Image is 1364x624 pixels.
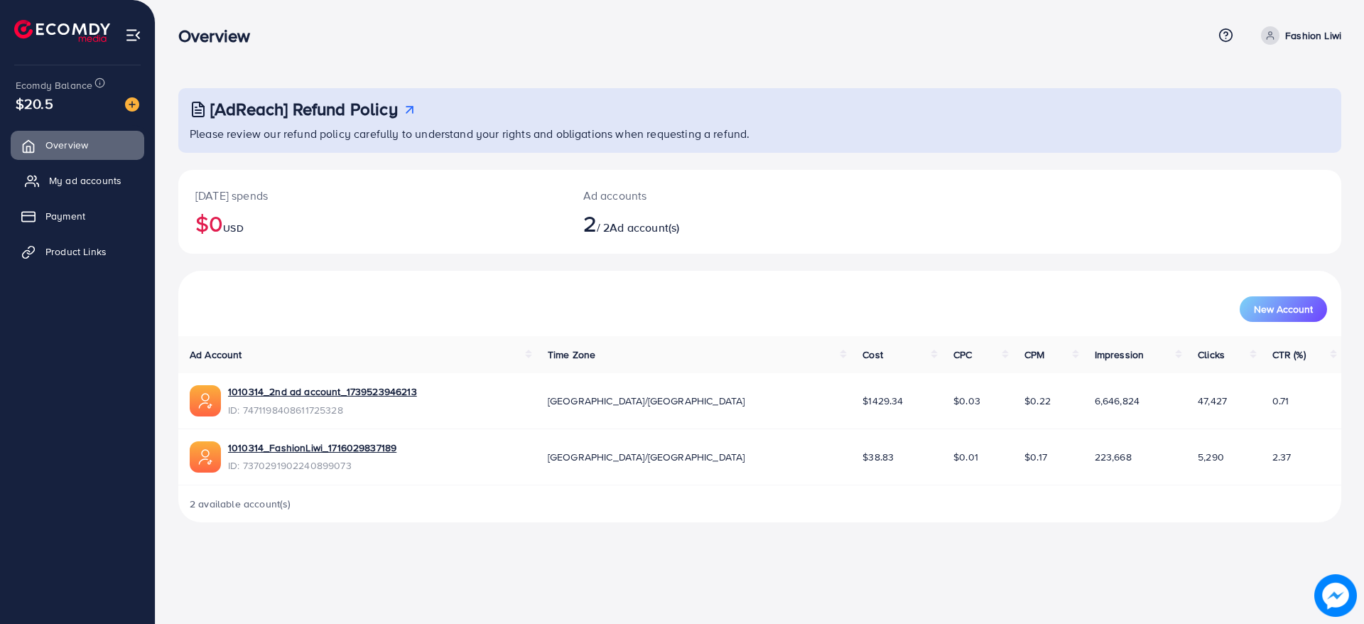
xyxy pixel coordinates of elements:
span: $38.83 [862,450,894,464]
h2: $0 [195,210,549,237]
img: image [1314,574,1357,617]
span: ID: 7370291902240899073 [228,458,396,473]
span: $0.01 [953,450,978,464]
span: 2 available account(s) [190,497,291,511]
span: Overview [45,138,88,152]
p: Ad accounts [583,187,840,204]
span: 47,427 [1198,394,1227,408]
h3: [AdReach] Refund Policy [210,99,398,119]
span: ID: 7471198408611725328 [228,403,417,417]
a: Fashion Liwi [1255,26,1341,45]
a: Product Links [11,237,144,266]
span: $0.22 [1024,394,1051,408]
span: Ad account(s) [610,220,679,235]
span: New Account [1254,304,1313,314]
span: [GEOGRAPHIC_DATA]/[GEOGRAPHIC_DATA] [548,394,745,408]
span: Clicks [1198,348,1225,362]
img: ic-ads-acc.e4c84228.svg [190,385,221,416]
p: Please review our refund policy carefully to understand your rights and obligations when requesti... [190,125,1333,142]
p: Fashion Liwi [1285,27,1341,44]
span: Ecomdy Balance [16,78,92,92]
span: 2.37 [1272,450,1292,464]
span: CPM [1024,348,1044,362]
span: CPC [953,348,972,362]
img: ic-ads-acc.e4c84228.svg [190,441,221,473]
a: Payment [11,202,144,230]
span: $1429.34 [862,394,903,408]
span: 2 [583,207,597,240]
h2: / 2 [583,210,840,237]
span: Product Links [45,244,107,259]
span: 6,646,824 [1095,394,1140,408]
a: 1010314_2nd ad account_1739523946213 [228,384,417,399]
span: Impression [1095,348,1144,362]
span: Cost [862,348,883,362]
h3: Overview [178,26,261,46]
button: New Account [1240,296,1327,322]
a: Overview [11,131,144,159]
span: USD [223,221,243,235]
span: Ad Account [190,348,242,362]
span: $0.03 [953,394,980,408]
a: My ad accounts [11,166,144,195]
span: $20.5 [16,93,53,114]
p: [DATE] spends [195,187,549,204]
span: 0.71 [1272,394,1289,408]
span: My ad accounts [49,173,121,188]
a: 1010314_FashionLiwi_1716029837189 [228,441,396,455]
img: image [125,97,139,112]
img: logo [14,20,110,42]
span: [GEOGRAPHIC_DATA]/[GEOGRAPHIC_DATA] [548,450,745,464]
span: 223,668 [1095,450,1132,464]
img: menu [125,27,141,43]
span: Time Zone [548,348,595,362]
span: $0.17 [1024,450,1047,464]
span: 5,290 [1198,450,1224,464]
span: CTR (%) [1272,348,1306,362]
span: Payment [45,209,85,223]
